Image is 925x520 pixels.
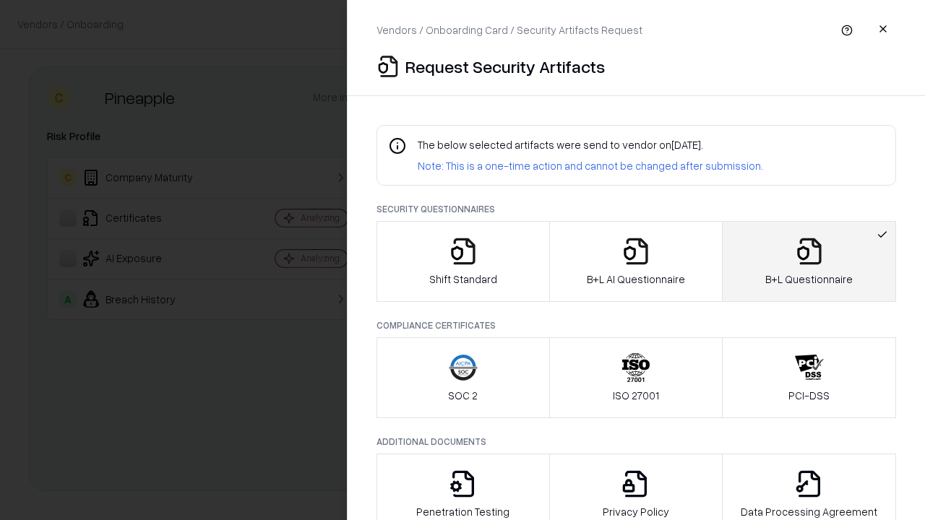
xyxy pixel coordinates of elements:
p: Shift Standard [429,272,497,287]
p: Note: This is a one-time action and cannot be changed after submission. [418,158,763,173]
p: The below selected artifacts were send to vendor on [DATE] . [418,137,763,152]
button: Shift Standard [377,221,550,302]
p: B+L AI Questionnaire [587,272,685,287]
p: SOC 2 [448,388,478,403]
button: PCI-DSS [722,337,896,418]
p: PCI-DSS [788,388,830,403]
p: Data Processing Agreement [741,504,877,519]
button: B+L AI Questionnaire [549,221,723,302]
button: SOC 2 [377,337,550,418]
p: Vendors / Onboarding Card / Security Artifacts Request [377,22,642,38]
p: B+L Questionnaire [765,272,853,287]
button: ISO 27001 [549,337,723,418]
p: ISO 27001 [613,388,659,403]
p: Penetration Testing [416,504,509,519]
p: Request Security Artifacts [405,55,605,78]
button: B+L Questionnaire [722,221,896,302]
p: Security Questionnaires [377,203,896,215]
p: Privacy Policy [603,504,669,519]
p: Additional Documents [377,435,896,448]
p: Compliance Certificates [377,319,896,331]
